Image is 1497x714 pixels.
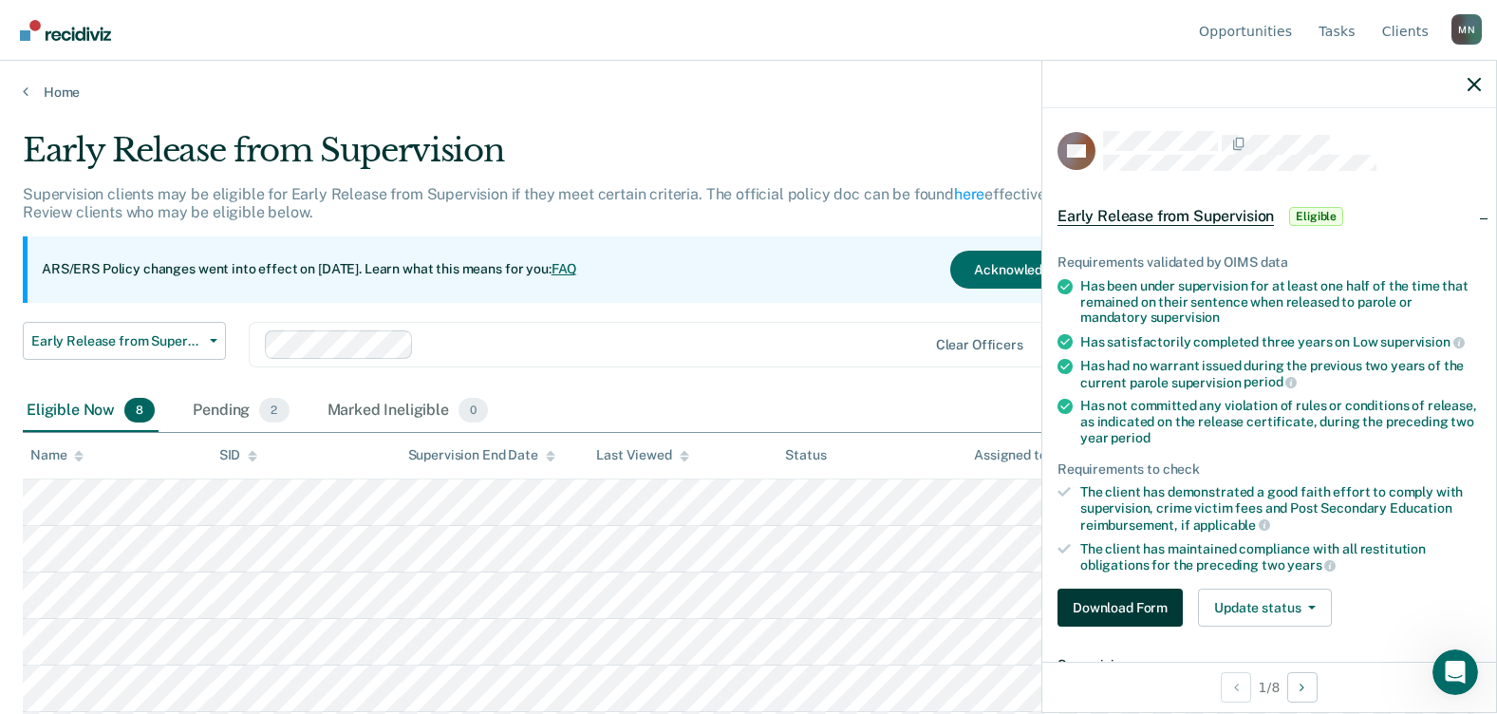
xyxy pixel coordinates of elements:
span: applicable [1193,517,1270,533]
div: Marked Ineligible [324,390,493,432]
div: 1 / 8 [1042,662,1496,712]
div: Clear officers [936,337,1023,353]
button: Download Form [1057,589,1183,627]
button: Previous Opportunity [1221,672,1251,703]
a: FAQ [552,261,578,276]
div: Supervision End Date [408,447,555,463]
button: Acknowledge & Close [950,251,1131,289]
div: Last Viewed [596,447,688,463]
span: Early Release from Supervision [31,333,202,349]
div: Status [785,447,826,463]
span: supervision [1380,334,1464,349]
div: Has satisfactorily completed three years on Low [1080,333,1481,350]
span: Eligible [1289,207,1343,226]
div: Has been under supervision for at least one half of the time that remained on their sentence when... [1080,278,1481,326]
button: Next Opportunity [1287,672,1318,703]
div: Eligible Now [23,390,159,432]
img: Recidiviz [20,20,111,41]
a: here [954,185,984,203]
div: The client has maintained compliance with all restitution obligations for the preceding two [1080,541,1481,573]
dt: Supervision [1057,657,1481,673]
span: years [1287,557,1336,573]
div: M N [1451,14,1482,45]
span: 0 [458,398,488,423]
div: Assigned to [974,447,1063,463]
button: Update status [1198,589,1332,627]
div: SID [219,447,258,463]
div: Pending [189,390,292,432]
div: Requirements validated by OIMS data [1057,254,1481,271]
div: Early Release from Supervision [23,131,1146,185]
p: ARS/ERS Policy changes went into effect on [DATE]. Learn what this means for you: [42,260,577,279]
div: Early Release from SupervisionEligible [1042,186,1496,247]
span: 8 [124,398,155,423]
span: Early Release from Supervision [1057,207,1274,226]
p: Supervision clients may be eligible for Early Release from Supervision if they meet certain crite... [23,185,1101,221]
div: Requirements to check [1057,461,1481,478]
iframe: Intercom live chat [1432,649,1478,695]
span: supervision [1151,310,1220,325]
div: Has had no warrant issued during the previous two years of the current parole supervision [1080,358,1481,390]
button: Profile dropdown button [1451,14,1482,45]
span: period [1244,374,1297,389]
a: Navigate to form link [1057,589,1190,627]
span: period [1111,430,1150,445]
div: Has not committed any violation of rules or conditions of release, as indicated on the release ce... [1080,398,1481,445]
span: 2 [259,398,289,423]
div: Name [30,447,84,463]
div: The client has demonstrated a good faith effort to comply with supervision, crime victim fees and... [1080,484,1481,533]
a: Home [23,84,1474,101]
